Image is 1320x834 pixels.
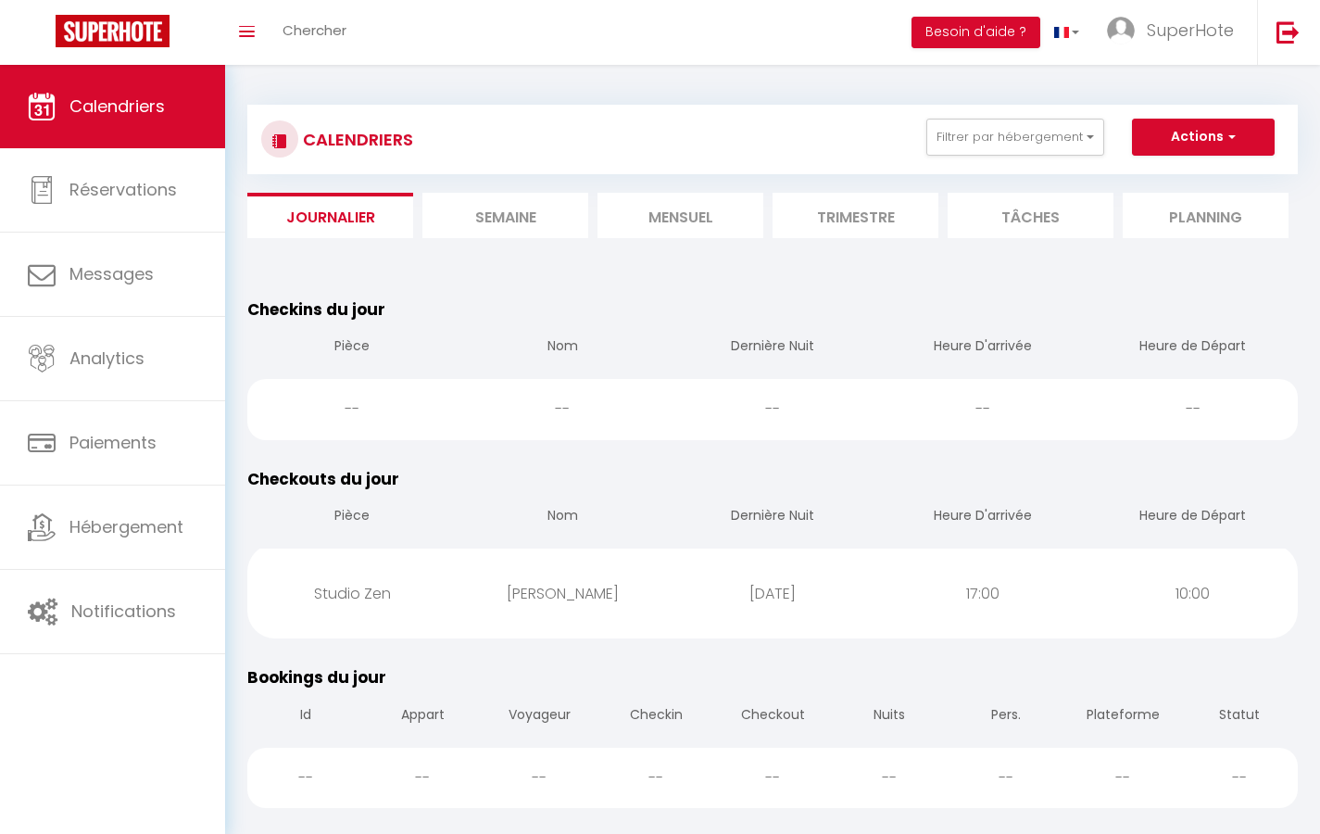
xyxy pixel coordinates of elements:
[364,748,481,808] div: --
[247,690,364,743] th: Id
[69,262,154,285] span: Messages
[1087,563,1298,624] div: 10:00
[298,119,413,160] h3: CALENDRIERS
[1181,690,1298,743] th: Statut
[1181,748,1298,808] div: --
[1276,20,1300,44] img: logout
[247,666,386,689] span: Bookings du jour
[911,17,1040,48] button: Besoin d'aide ?
[247,468,399,490] span: Checkouts du jour
[69,178,177,201] span: Réservations
[597,193,763,238] li: Mensuel
[247,193,413,238] li: Journalier
[69,515,183,538] span: Hébergement
[247,491,458,544] th: Pièce
[458,379,668,439] div: --
[481,748,597,808] div: --
[69,95,165,118] span: Calendriers
[877,491,1087,544] th: Heure D'arrivée
[247,379,458,439] div: --
[1107,17,1135,44] img: ...
[668,491,878,544] th: Dernière Nuit
[877,379,1087,439] div: --
[1087,491,1298,544] th: Heure de Départ
[948,748,1064,808] div: --
[668,322,878,374] th: Dernière Nuit
[597,748,714,808] div: --
[668,379,878,439] div: --
[714,690,831,743] th: Checkout
[926,119,1104,156] button: Filtrer par hébergement
[458,563,668,624] div: [PERSON_NAME]
[458,491,668,544] th: Nom
[714,748,831,808] div: --
[481,690,597,743] th: Voyageur
[422,193,588,238] li: Semaine
[56,15,170,47] img: Super Booking
[247,298,385,321] span: Checkins du jour
[597,690,714,743] th: Checkin
[69,431,157,454] span: Paiements
[15,7,70,63] button: Ouvrir le widget de chat LiveChat
[1064,748,1181,808] div: --
[1123,193,1289,238] li: Planning
[247,322,458,374] th: Pièce
[458,322,668,374] th: Nom
[69,347,145,370] span: Analytics
[831,748,948,808] div: --
[668,563,878,624] div: [DATE]
[71,600,176,623] span: Notifications
[247,563,458,624] div: Studio Zen
[1087,322,1298,374] th: Heure de Départ
[831,690,948,743] th: Nuits
[948,193,1113,238] li: Tâches
[364,690,481,743] th: Appart
[1147,19,1234,42] span: SuperHote
[773,193,938,238] li: Trimestre
[1087,379,1298,439] div: --
[247,748,364,808] div: --
[1132,119,1275,156] button: Actions
[877,322,1087,374] th: Heure D'arrivée
[1064,690,1181,743] th: Plateforme
[948,690,1064,743] th: Pers.
[283,20,346,40] span: Chercher
[877,563,1087,624] div: 17:00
